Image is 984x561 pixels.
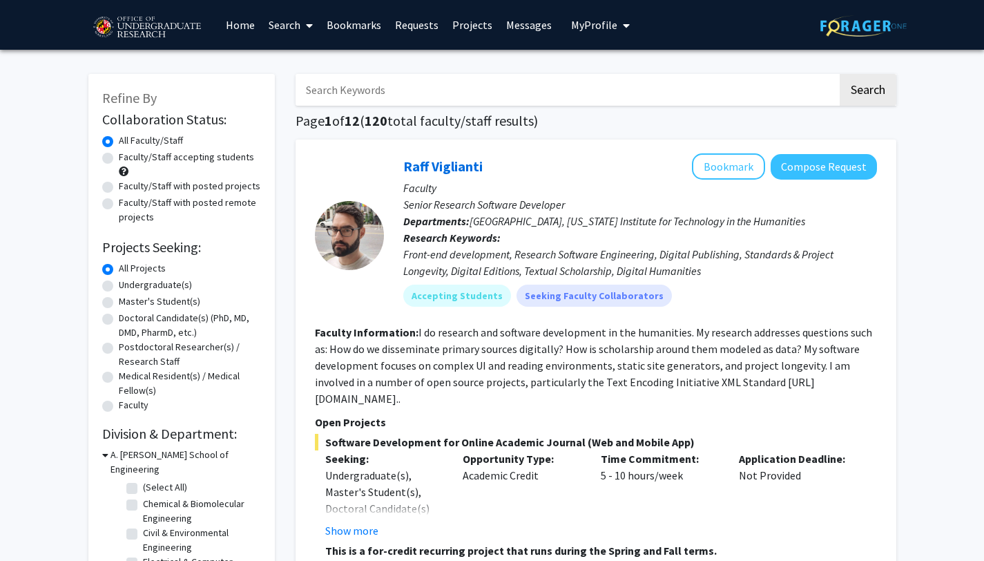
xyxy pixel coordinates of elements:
p: Senior Research Software Developer [403,196,877,213]
label: Postdoctoral Researcher(s) / Research Staff [119,340,261,369]
label: Doctoral Candidate(s) (PhD, MD, DMD, PharmD, etc.) [119,311,261,340]
p: Seeking: [325,450,443,467]
div: 5 - 10 hours/week [590,450,729,539]
label: All Projects [119,261,166,276]
span: 120 [365,112,387,129]
span: [GEOGRAPHIC_DATA], [US_STATE] Institute for Technology in the Humanities [470,214,805,228]
a: Projects [445,1,499,49]
div: Undergraduate(s), Master's Student(s), Doctoral Candidate(s) (PhD, MD, DMD, PharmD, etc.) [325,467,443,550]
div: Academic Credit [452,450,590,539]
b: Research Keywords: [403,231,501,245]
h2: Collaboration Status: [102,111,261,128]
p: Application Deadline: [739,450,856,467]
label: Faculty/Staff with posted remote projects [119,196,261,225]
label: Medical Resident(s) / Medical Fellow(s) [119,369,261,398]
b: Faculty Information: [315,325,418,339]
a: Home [219,1,262,49]
input: Search Keywords [296,74,838,106]
button: Compose Request to Raff Viglianti [771,154,877,180]
a: Raff Viglianti [403,158,483,175]
button: Search [840,74,896,106]
span: My Profile [571,18,617,32]
h2: Projects Seeking: [102,239,261,256]
div: Front-end development, Research Software Engineering, Digital Publishing, Standards & Project Lon... [403,246,877,279]
label: Faculty/Staff accepting students [119,150,254,164]
button: Show more [325,522,378,539]
span: Software Development for Online Academic Journal (Web and Mobile App) [315,434,877,450]
fg-read-more: I do research and software development in the humanities. My research addresses questions such as... [315,325,872,406]
label: Faculty [119,398,148,412]
p: Faculty [403,180,877,196]
label: Faculty/Staff with posted projects [119,179,260,193]
a: Bookmarks [320,1,388,49]
label: (Select All) [143,480,187,495]
strong: This is a for-credit recurring project that runs during the Spring and Fall terms. [325,544,717,558]
h1: Page of ( total faculty/staff results) [296,113,896,129]
h3: A. [PERSON_NAME] School of Engineering [110,448,261,477]
span: 1 [325,112,332,129]
span: Refine By [102,89,157,106]
label: Undergraduate(s) [119,278,192,292]
mat-chip: Accepting Students [403,285,511,307]
label: Master's Student(s) [119,294,200,309]
h2: Division & Department: [102,426,261,442]
img: University of Maryland Logo [88,10,205,45]
label: Civil & Environmental Engineering [143,526,258,555]
iframe: Chat [10,499,59,551]
a: Requests [388,1,445,49]
p: Open Projects [315,414,877,430]
label: All Faculty/Staff [119,133,183,148]
img: ForagerOne Logo [820,15,907,37]
p: Time Commitment: [601,450,718,467]
a: Messages [499,1,559,49]
p: Opportunity Type: [463,450,580,467]
label: Chemical & Biomolecular Engineering [143,497,258,526]
span: 12 [345,112,360,129]
button: Add Raff Viglianti to Bookmarks [692,153,765,180]
div: Not Provided [729,450,867,539]
b: Departments: [403,214,470,228]
mat-chip: Seeking Faculty Collaborators [517,285,672,307]
a: Search [262,1,320,49]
